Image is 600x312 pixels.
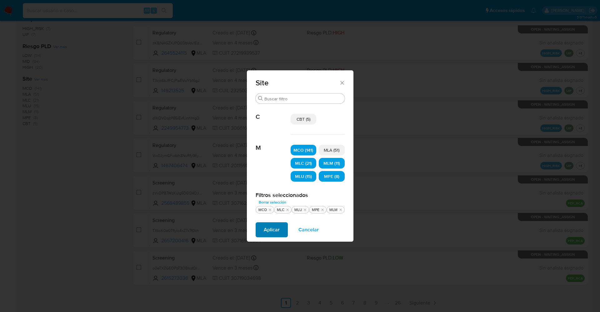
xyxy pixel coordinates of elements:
button: quitar MLC [285,207,290,212]
button: quitar MLU [302,207,307,212]
button: Buscar [258,96,263,101]
span: Site [256,79,339,87]
span: MLC (21) [295,160,312,166]
div: MLM [328,207,339,213]
span: Borrar selección [259,199,286,205]
div: MPE (8) [319,171,345,182]
button: quitar MCO [267,207,272,212]
span: Aplicar [264,223,280,237]
div: MCO (141) [291,145,317,155]
span: MPE (8) [324,173,339,179]
h2: Filtros seleccionados [256,192,345,199]
button: quitar MPE [320,207,325,212]
div: MLC (21) [291,158,317,169]
div: MLA (51) [319,145,345,155]
div: MLU [293,207,303,213]
button: Aplicar [256,222,288,237]
span: MLU (15) [295,173,312,179]
button: Cerrar [339,80,345,85]
div: MLU (15) [291,171,317,182]
button: Borrar selección [256,199,289,206]
span: MCO (141) [293,147,313,153]
div: MLM (11) [319,158,345,169]
div: MPE [311,207,321,213]
span: CBT (5) [297,116,310,122]
span: C [256,104,291,121]
div: CBT (5) [291,114,317,124]
button: quitar MLM [338,207,343,212]
input: Buscar filtro [264,96,342,102]
span: MLA (51) [324,147,339,153]
span: MLM (11) [323,160,340,166]
div: MLC [276,207,286,213]
button: Cancelar [290,222,327,237]
div: MCO [257,207,268,213]
span: Cancelar [298,223,319,237]
span: M [256,135,291,152]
